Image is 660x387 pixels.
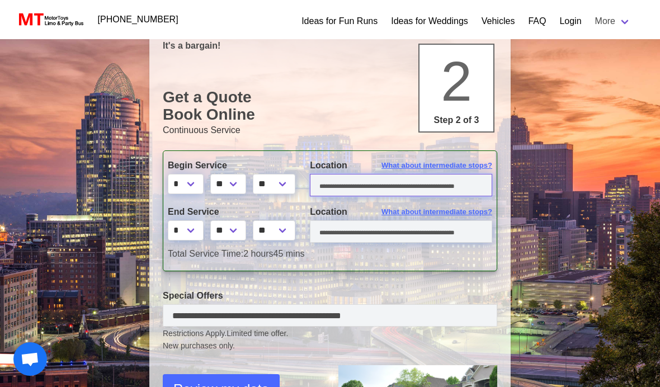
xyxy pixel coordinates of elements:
span: Location [310,161,347,170]
div: 2 hours [159,247,501,261]
span: Total Service Time: [168,249,243,258]
a: Ideas for Fun Runs [301,15,378,28]
a: Ideas for Weddings [391,15,468,28]
h1: Get a Quote Book Online [163,88,497,124]
label: End Service [168,205,293,219]
p: Step 2 of 3 [424,114,489,127]
a: [PHONE_NUMBER] [91,8,185,31]
span: Location [310,207,347,216]
label: Special Offers [163,289,497,303]
img: MotorToys Logo [16,12,84,27]
span: New purchases only. [163,340,497,352]
a: FAQ [528,15,546,28]
span: Limited time offer. [227,328,288,339]
p: Continuous Service [163,124,497,137]
span: 2 [441,50,472,112]
a: Vehicles [482,15,515,28]
span: What about intermediate stops? [381,160,492,171]
span: What about intermediate stops? [381,206,492,218]
span: 45 mins [274,249,305,258]
a: Login [559,15,581,28]
small: Restrictions Apply. [163,329,497,352]
div: Open chat [13,342,47,376]
p: It's a bargain! [163,40,497,51]
a: More [588,10,638,32]
label: Begin Service [168,159,293,172]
